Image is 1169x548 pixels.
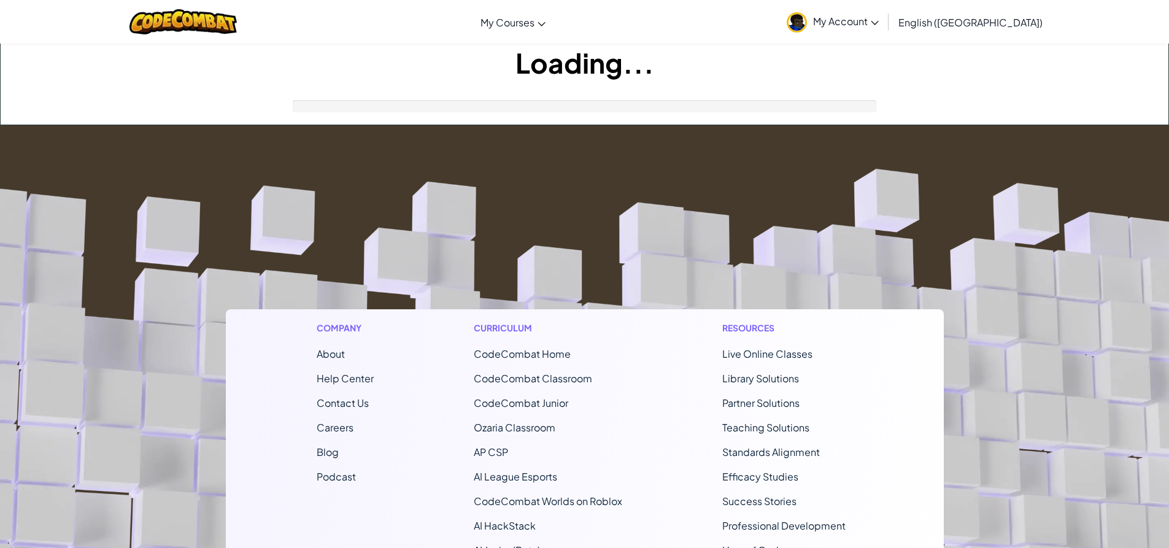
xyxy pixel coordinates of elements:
[722,495,797,507] a: Success Stories
[129,9,237,34] img: CodeCombat logo
[722,421,809,434] a: Teaching Solutions
[474,396,568,409] a: CodeCombat Junior
[898,16,1043,29] span: English ([GEOGRAPHIC_DATA])
[474,519,536,532] a: AI HackStack
[474,347,571,360] span: CodeCombat Home
[722,372,799,385] a: Library Solutions
[781,2,885,41] a: My Account
[474,470,557,483] a: AI League Esports
[892,6,1049,39] a: English ([GEOGRAPHIC_DATA])
[813,15,879,28] span: My Account
[722,347,812,360] a: Live Online Classes
[1,44,1168,82] h1: Loading...
[317,421,353,434] a: Careers
[474,322,622,334] h1: Curriculum
[722,396,800,409] a: Partner Solutions
[317,372,374,385] a: Help Center
[317,396,369,409] span: Contact Us
[722,470,798,483] a: Efficacy Studies
[787,12,807,33] img: avatar
[474,6,552,39] a: My Courses
[722,322,853,334] h1: Resources
[317,470,356,483] a: Podcast
[474,446,508,458] a: AP CSP
[317,347,345,360] a: About
[480,16,534,29] span: My Courses
[474,421,555,434] a: Ozaria Classroom
[317,322,374,334] h1: Company
[722,519,846,532] a: Professional Development
[317,446,339,458] a: Blog
[722,446,820,458] a: Standards Alignment
[474,372,592,385] a: CodeCombat Classroom
[474,495,622,507] a: CodeCombat Worlds on Roblox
